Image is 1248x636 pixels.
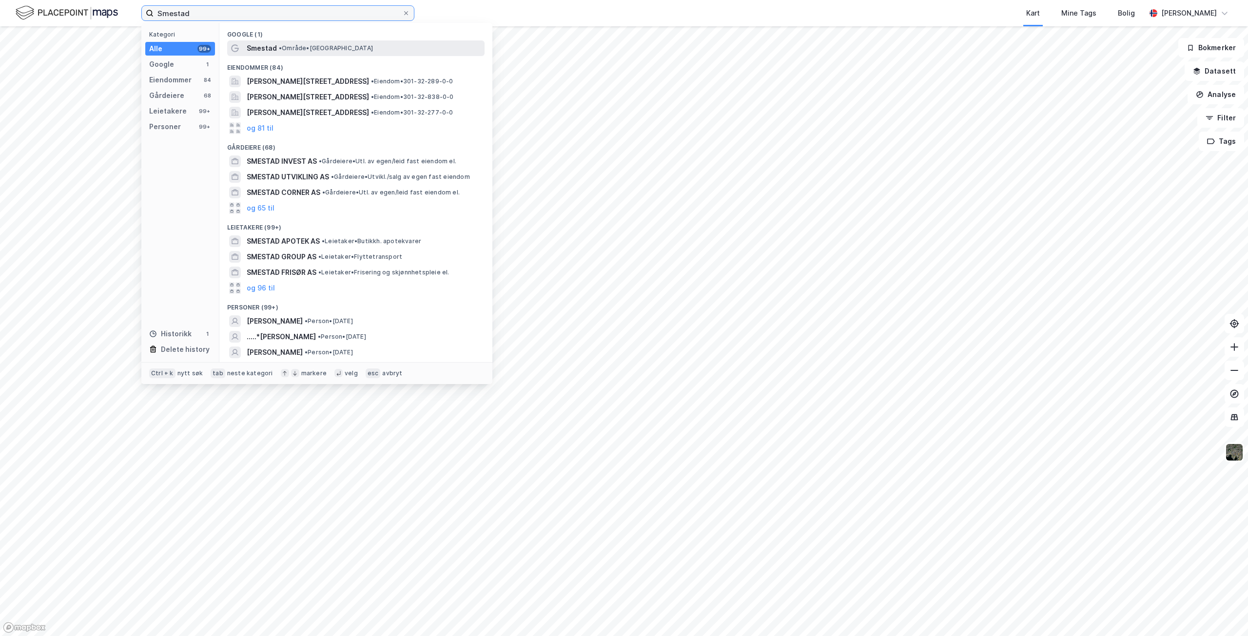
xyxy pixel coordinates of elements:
button: og 96 til [247,282,275,294]
div: Leietakere (99+) [219,216,492,233]
button: Bokmerker [1178,38,1244,58]
span: .....*[PERSON_NAME] [247,331,316,343]
span: Eiendom • 301-32-289-0-0 [371,77,453,85]
span: SMESTAD APOTEK AS [247,235,320,247]
span: [PERSON_NAME] [247,347,303,358]
div: 99+ [197,107,211,115]
div: 1 [203,60,211,68]
span: Smestad [247,42,277,54]
button: Filter [1197,108,1244,128]
span: • [331,173,334,180]
div: 84 [203,76,211,84]
div: Kart [1026,7,1040,19]
span: Leietaker • Frisering og skjønnhetspleie el. [318,269,449,276]
img: logo.f888ab2527a4732fd821a326f86c7f29.svg [16,4,118,21]
span: Person • [DATE] [305,348,353,356]
iframe: Chat Widget [1199,589,1248,636]
span: • [371,77,374,85]
span: • [371,93,374,100]
span: Leietaker • Flyttetransport [318,253,402,261]
span: [PERSON_NAME] [247,315,303,327]
span: SMESTAD CORNER AS [247,187,320,198]
div: markere [301,369,327,377]
span: • [318,269,321,276]
div: 99+ [197,123,211,131]
span: • [318,253,321,260]
span: • [322,237,325,245]
span: • [305,317,308,325]
div: 1 [203,330,211,338]
div: Bolig [1118,7,1135,19]
div: 68 [203,92,211,99]
span: Gårdeiere • Utl. av egen/leid fast eiendom el. [319,157,456,165]
div: Google (1) [219,23,492,40]
div: Gårdeiere [149,90,184,101]
span: • [371,109,374,116]
span: Område • [GEOGRAPHIC_DATA] [279,44,373,52]
span: [PERSON_NAME][STREET_ADDRESS] [247,91,369,103]
div: avbryt [382,369,402,377]
div: esc [366,368,381,378]
button: og 81 til [247,122,273,134]
input: Søk på adresse, matrikkel, gårdeiere, leietakere eller personer [154,6,402,20]
span: SMESTAD FRISØR AS [247,267,316,278]
div: Personer [149,121,181,133]
div: Historikk [149,328,192,340]
span: Person • [DATE] [318,333,366,341]
div: neste kategori [227,369,273,377]
span: Gårdeiere • Utvikl./salg av egen fast eiendom [331,173,470,181]
button: Analyse [1188,85,1244,104]
div: 99+ [197,45,211,53]
div: tab [211,368,225,378]
div: velg [345,369,358,377]
div: Leietakere [149,105,187,117]
span: Eiendom • 301-32-838-0-0 [371,93,454,101]
span: • [318,333,321,340]
span: [PERSON_NAME][STREET_ADDRESS] [247,76,369,87]
span: • [322,189,325,196]
span: • [319,157,322,165]
span: Eiendom • 301-32-277-0-0 [371,109,453,116]
span: Gårdeiere • Utl. av egen/leid fast eiendom el. [322,189,460,196]
div: Kontrollprogram for chat [1199,589,1248,636]
span: • [279,44,282,52]
span: SMESTAD UTVIKLING AS [247,171,329,183]
button: Tags [1199,132,1244,151]
div: Mine Tags [1061,7,1096,19]
span: Person • [DATE] [305,317,353,325]
div: Google [149,58,174,70]
div: Delete history [161,344,210,355]
div: Eiendommer (84) [219,56,492,74]
button: og 65 til [247,202,274,214]
div: Eiendommer [149,74,192,86]
span: Leietaker • Butikkh. apotekvarer [322,237,421,245]
div: Kategori [149,31,215,38]
div: [PERSON_NAME] [1161,7,1217,19]
img: 9k= [1225,443,1244,462]
span: • [305,348,308,356]
div: Alle [149,43,162,55]
span: [PERSON_NAME][STREET_ADDRESS] [247,107,369,118]
div: Ctrl + k [149,368,175,378]
div: Gårdeiere (68) [219,136,492,154]
span: SMESTAD GROUP AS [247,251,316,263]
button: Datasett [1185,61,1244,81]
div: nytt søk [177,369,203,377]
span: SMESTAD INVEST AS [247,155,317,167]
div: Personer (99+) [219,296,492,313]
a: Mapbox homepage [3,622,46,633]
